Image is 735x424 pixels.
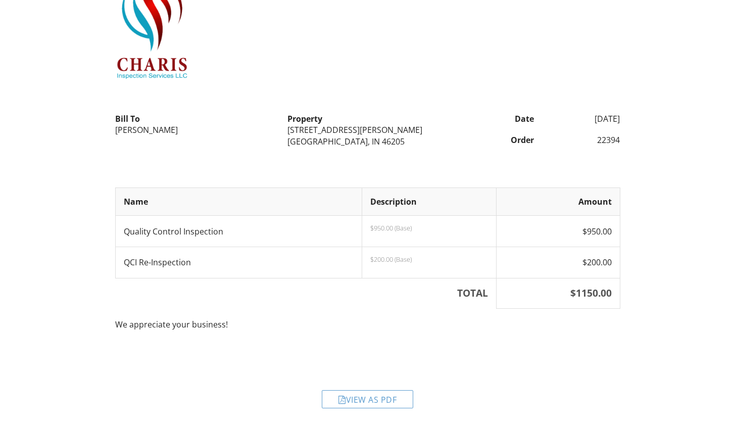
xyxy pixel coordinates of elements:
[115,278,497,308] th: TOTAL
[362,187,497,215] th: Description
[497,187,620,215] th: Amount
[115,124,275,135] div: [PERSON_NAME]
[287,113,322,124] strong: Property
[115,319,620,330] p: We appreciate your business!
[287,124,448,135] div: [STREET_ADDRESS][PERSON_NAME]
[497,278,620,308] th: $1150.00
[540,134,626,146] div: 22394
[322,397,413,408] a: View as PDF
[124,257,191,268] span: QCI Re-Inspection
[454,134,540,146] div: Order
[115,113,140,124] strong: Bill To
[454,113,540,124] div: Date
[115,187,362,215] th: Name
[322,390,413,408] div: View as PDF
[497,247,620,278] td: $200.00
[124,226,223,237] span: Quality Control Inspection
[287,136,448,147] div: [GEOGRAPHIC_DATA], IN 46205
[370,255,488,263] p: $200.00 (Base)
[370,224,488,232] p: $950.00 (Base)
[497,216,620,247] td: $950.00
[540,113,626,124] div: [DATE]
